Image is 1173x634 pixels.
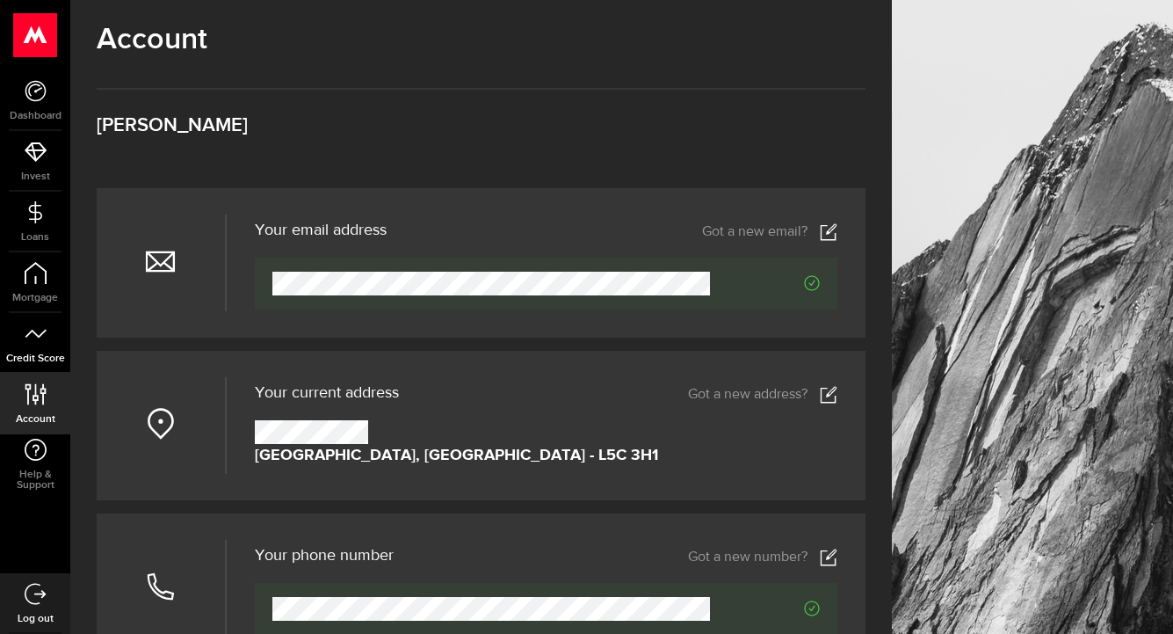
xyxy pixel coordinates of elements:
strong: [GEOGRAPHIC_DATA], [GEOGRAPHIC_DATA] - L5C 3H1 [255,444,658,468]
h3: Your phone number [255,548,394,564]
span: Verified [710,275,820,291]
a: Got a new email? [702,223,837,241]
span: Verified [710,601,820,616]
a: Got a new number? [688,549,837,566]
h3: Your email address [255,222,387,238]
a: Got a new address? [688,386,837,404]
button: Open LiveChat chat widget [14,7,67,60]
h3: [PERSON_NAME] [97,116,865,135]
span: Your current address [255,385,399,401]
h1: Account [97,22,865,57]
